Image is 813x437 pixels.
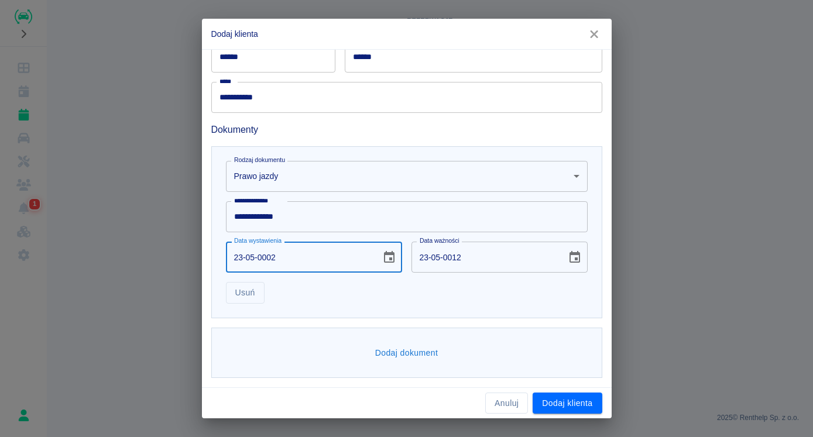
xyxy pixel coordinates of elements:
button: Dodaj klienta [533,393,602,414]
button: Anuluj [485,393,528,414]
button: Usuń [226,282,265,304]
button: Choose date, selected date is 23 maj 2 [378,246,401,269]
h2: Dodaj klienta [202,19,612,49]
input: DD-MM-YYYY [411,242,558,273]
label: Data wystawienia [234,236,282,245]
label: Data ważności [420,236,459,245]
h6: Dokumenty [211,122,602,137]
button: Choose date, selected date is 23 maj 12 [563,246,586,269]
label: Rodzaj dokumentu [234,156,285,164]
div: Prawo jazdy [226,161,588,192]
input: DD-MM-YYYY [226,242,373,273]
button: Dodaj dokument [371,342,443,364]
